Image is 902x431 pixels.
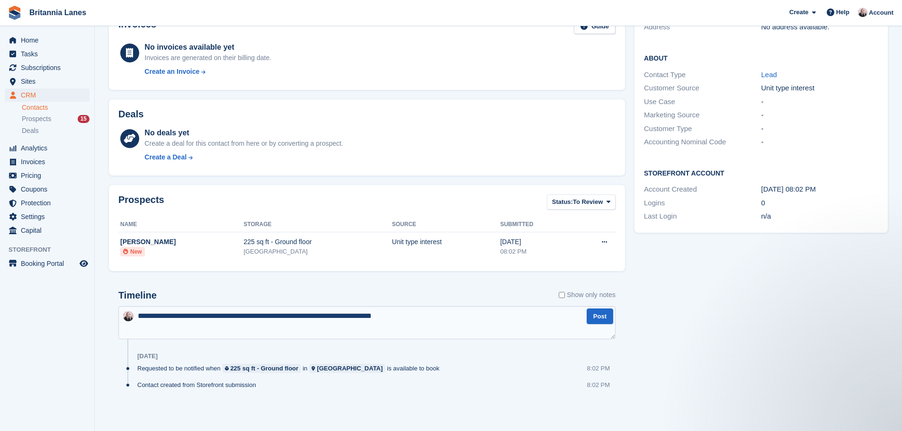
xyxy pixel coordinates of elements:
[5,61,89,74] a: menu
[78,258,89,269] a: Preview store
[120,247,145,256] li: New
[21,47,78,61] span: Tasks
[5,169,89,182] a: menu
[644,137,761,148] div: Accounting Nominal Code
[644,97,761,107] div: Use Case
[392,237,500,247] div: Unit type interest
[144,53,271,63] div: Invoices are generated on their billing date.
[573,197,603,207] span: To Review
[309,364,385,373] a: [GEOGRAPHIC_DATA]
[243,217,392,232] th: Storage
[574,19,616,35] a: Guide
[22,103,89,112] a: Contacts
[761,211,878,222] div: n/a
[118,109,143,120] h2: Deals
[21,183,78,196] span: Coupons
[8,6,22,20] img: stora-icon-8386f47178a22dfd0bd8f6a31ec36ba5ce8667c1dd55bd0f319d3a0aa187defe.svg
[21,169,78,182] span: Pricing
[5,183,89,196] a: menu
[5,155,89,168] a: menu
[21,34,78,47] span: Home
[761,137,878,148] div: -
[644,22,761,33] div: Address
[118,194,164,212] h2: Prospects
[144,42,271,53] div: No invoices available yet
[223,364,301,373] a: 225 sq ft - Ground floor
[761,198,878,209] div: 0
[761,184,878,195] div: [DATE] 08:02 PM
[22,114,51,123] span: Prospects
[144,139,343,149] div: Create a deal for this contact from here or by converting a prospect.
[78,115,89,123] div: 15
[26,5,90,20] a: Britannia Lanes
[5,141,89,155] a: menu
[836,8,849,17] span: Help
[22,126,39,135] span: Deals
[118,290,157,301] h2: Timeline
[500,237,572,247] div: [DATE]
[644,184,761,195] div: Account Created
[761,110,878,121] div: -
[144,152,187,162] div: Create a Deal
[869,8,893,18] span: Account
[392,217,500,232] th: Source
[120,237,243,247] div: [PERSON_NAME]
[137,364,444,373] div: Requested to be notified when in is available to book
[144,67,199,77] div: Create an Invoice
[644,168,878,177] h2: Storefront Account
[761,97,878,107] div: -
[644,70,761,80] div: Contact Type
[761,22,878,33] div: No address available.
[317,364,383,373] div: [GEOGRAPHIC_DATA]
[500,217,572,232] th: Submitted
[21,257,78,270] span: Booking Portal
[644,83,761,94] div: Customer Source
[644,198,761,209] div: Logins
[644,110,761,121] div: Marketing Source
[644,53,878,62] h2: About
[858,8,867,17] img: Alexandra Lane
[243,237,392,247] div: 225 sq ft - Ground floor
[644,211,761,222] div: Last Login
[118,217,243,232] th: Name
[5,47,89,61] a: menu
[123,311,134,321] img: Alexandra Lane
[789,8,808,17] span: Create
[587,364,610,373] div: 8:02 PM
[21,75,78,88] span: Sites
[5,196,89,210] a: menu
[552,197,573,207] span: Status:
[5,34,89,47] a: menu
[761,70,777,79] a: Lead
[230,364,298,373] div: 225 sq ft - Ground floor
[21,88,78,102] span: CRM
[761,83,878,94] div: Unit type interest
[761,123,878,134] div: -
[9,245,94,255] span: Storefront
[559,290,565,300] input: Show only notes
[21,196,78,210] span: Protection
[21,61,78,74] span: Subscriptions
[21,155,78,168] span: Invoices
[22,126,89,136] a: Deals
[5,75,89,88] a: menu
[587,308,613,324] button: Post
[21,210,78,223] span: Settings
[5,210,89,223] a: menu
[5,224,89,237] a: menu
[144,152,343,162] a: Create a Deal
[587,380,610,389] div: 8:02 PM
[547,194,616,210] button: Status: To Review
[144,127,343,139] div: No deals yet
[137,352,158,360] div: [DATE]
[21,224,78,237] span: Capital
[5,257,89,270] a: menu
[137,380,261,389] div: Contact created from Storefront submission
[22,114,89,124] a: Prospects 15
[144,67,271,77] a: Create an Invoice
[644,123,761,134] div: Customer Type
[559,290,616,300] label: Show only notes
[243,247,392,256] div: [GEOGRAPHIC_DATA]
[118,19,156,35] h2: Invoices
[500,247,572,256] div: 08:02 PM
